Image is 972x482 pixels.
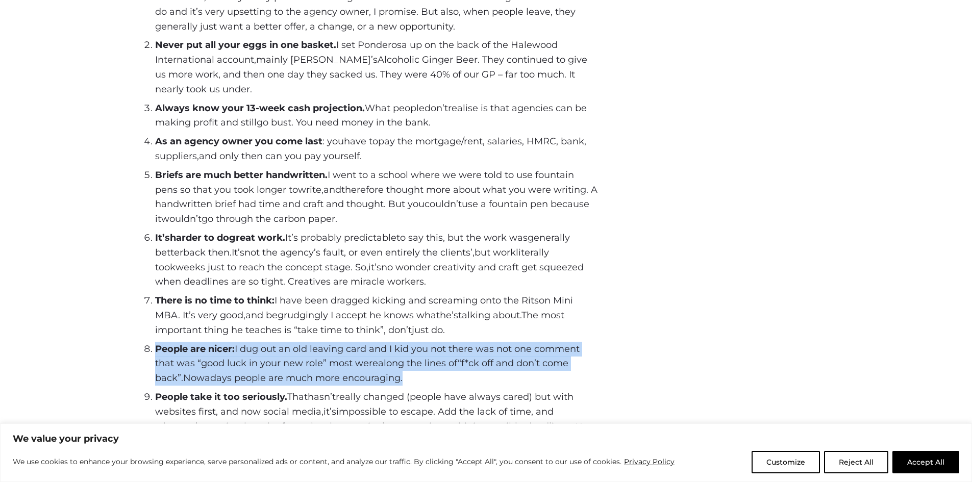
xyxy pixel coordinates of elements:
strong: People are nicer: [155,343,235,354]
span: along the lines of [378,358,458,369]
span: have to [344,136,378,147]
span: : you [155,136,344,147]
span: back then. [183,247,232,258]
span: and only then can you pay yourself [199,150,360,162]
span: wouldn’t [161,213,202,224]
strong: Briefs are much better handwritten. [155,169,328,181]
span: Alcoholic Ginger Beer. They continued to give us more work, and then one day they sacked us. They... [155,54,587,95]
span: generally better [155,232,570,258]
span: it’s [323,406,336,417]
span: T [521,310,527,321]
span: don’t [425,103,448,114]
strong: Always know your 13-week cash projection. [155,103,365,114]
strong: Never put all your eggs in one basket. [155,39,336,50]
span: ’s [189,310,195,321]
span: couldn’t [425,198,462,210]
span: I set Ponderosa up on the back of the Halewood International account, [155,39,558,65]
span: it’s [368,262,381,273]
span: talking about. [458,310,521,321]
span: therefore thought more about what you were writing. A handwritten brief had time and craft and th... [155,184,597,210]
span: That [155,391,308,402]
span: got is a bunch of people who genuinely care, trying to hit impossible deadlines. Not a great reci... [155,421,592,447]
span: literally took [155,247,549,273]
span: ’, [470,247,475,258]
button: Customize [752,451,820,473]
strong: People take it too seriously. [155,391,287,402]
span: really changed (people have always cared) but with websites first, and now social media, [155,391,574,417]
span: It’s [155,232,170,243]
span: It’s [232,247,244,258]
strong: As an agency owner you come last [155,136,322,147]
p: We value your privacy [13,433,959,445]
span: . [178,310,180,321]
span: Nowadays people are much more encouraging [183,372,401,384]
span: . [360,150,362,162]
span: , [197,150,199,162]
span: don’t [388,324,412,336]
span: . [283,232,285,243]
p: We use cookies to enhance your browsing experience, serve personalized ads or content, and analyz... [13,455,675,468]
span: pay the mortgage [378,136,461,147]
span: . [401,372,403,384]
span: to say this, but the work was [396,232,528,243]
span: It [183,310,189,321]
span: , [321,184,323,195]
span: . You need money in the bank. [291,117,431,128]
span: harder to do [170,232,229,243]
span: / [461,136,464,147]
span: not the agency’s fault, or even entirely the clients [244,247,470,258]
span: hasn’t [308,391,336,402]
span: . [443,324,445,336]
span: What people [155,103,425,114]
span: go through the carbon paper. [202,213,337,224]
span: you’ve [179,421,208,432]
span: I dug out an old leaving card and I kid you not there was not one comment that was “good luck in ... [155,343,580,369]
span: I went to a school where we were told to use fountain pens so that you took longer to [155,169,574,195]
span: write [298,184,321,195]
span: It’s [285,232,298,243]
span: just do [412,324,443,336]
a: Privacy Policy [624,455,675,468]
span: but work [475,247,516,258]
span: ”, [380,324,386,336]
span: I have been dragged kicking and screaming onto the Ritson Mini MBA [155,295,573,321]
span: very good [198,310,243,321]
span: , [243,310,245,321]
button: Reject All [824,451,888,473]
span: ” [178,372,181,384]
span: he [440,310,452,321]
strong: There is no time to think: [155,295,275,306]
span: weeks just to reach the concept stage. So, [176,262,368,273]
span: go bust [257,117,291,128]
span: he most important thing he teaches is “take time to think [155,310,564,336]
span: mainly [PERSON_NAME]’s [256,54,378,65]
span: impossible to escape. Add the lack of time, and what [155,406,554,432]
span: ’ [452,310,454,321]
span: . [181,372,183,384]
button: Accept All [892,451,959,473]
span: probably predictable [301,232,396,243]
span: great work [229,232,283,243]
span: s [454,310,458,321]
span: and [323,184,341,195]
span: and begrudgingly I accept he knows what [245,310,440,321]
